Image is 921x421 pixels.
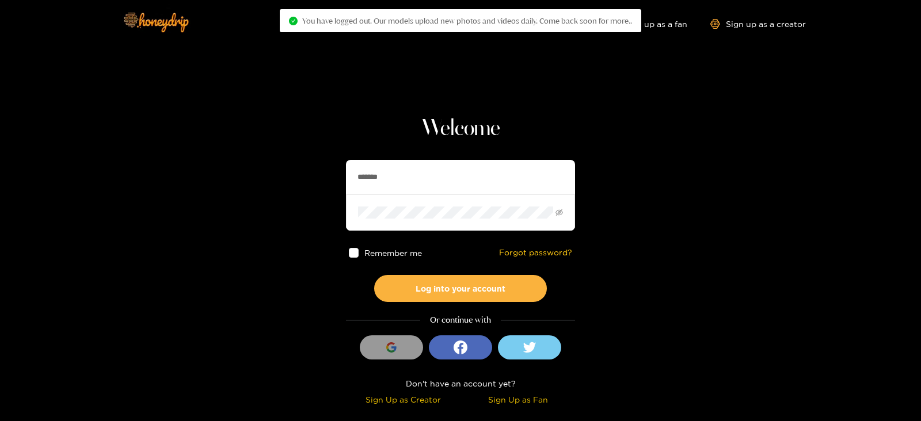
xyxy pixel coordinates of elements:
span: check-circle [289,17,298,25]
span: You have logged out. Our models upload new photos and videos daily. Come back soon for more.. [302,16,632,25]
div: Or continue with [346,313,575,327]
h1: Welcome [346,115,575,143]
a: Sign up as a creator [710,19,806,29]
a: Sign up as a fan [608,19,687,29]
span: Remember me [364,248,422,257]
div: Sign Up as Creator [349,393,458,406]
span: eye-invisible [555,209,563,216]
div: Sign Up as Fan [463,393,572,406]
div: Don't have an account yet? [346,377,575,390]
button: Log into your account [374,275,547,302]
a: Forgot password? [499,248,572,258]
